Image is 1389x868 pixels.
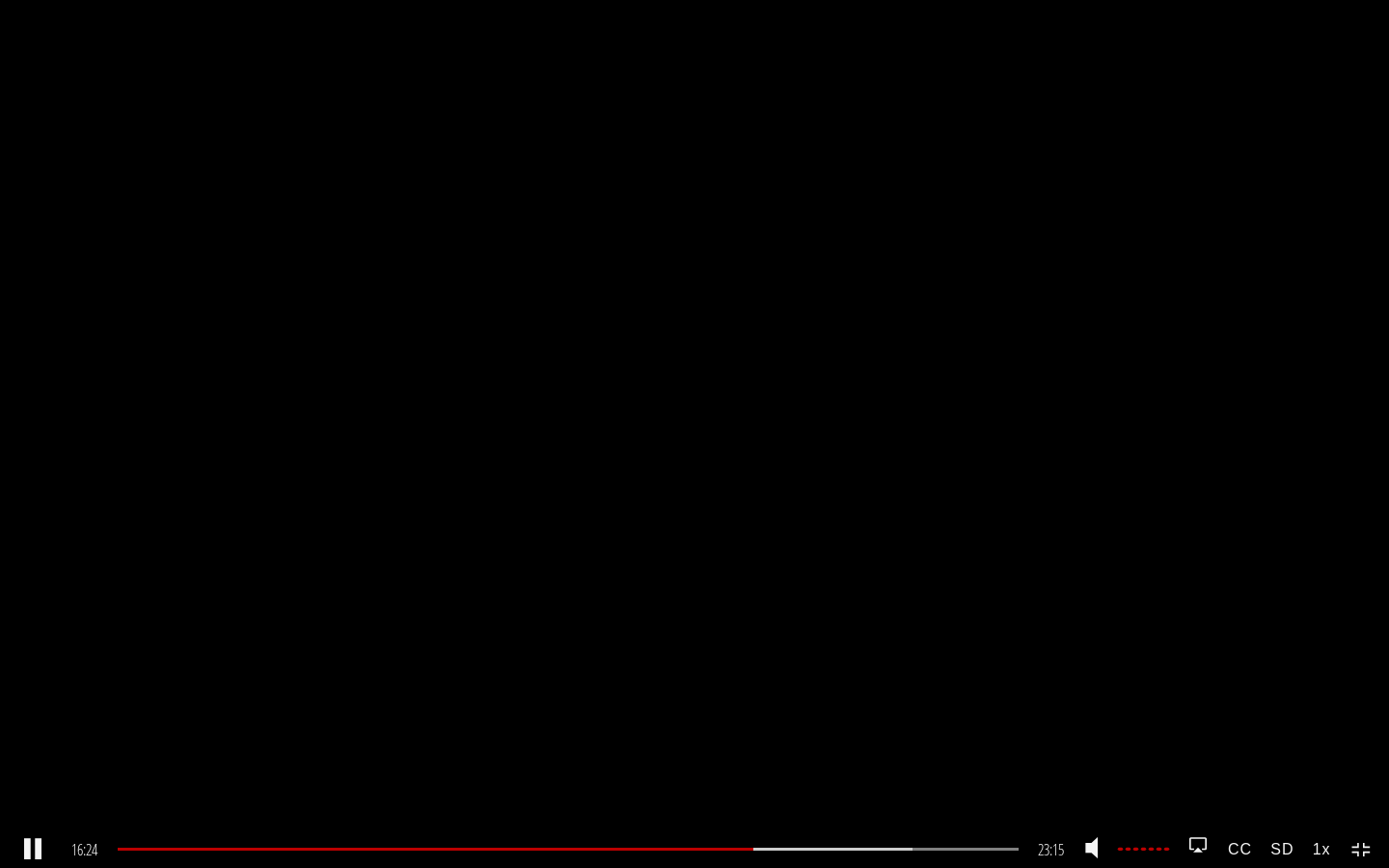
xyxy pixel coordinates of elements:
strong: SD [1262,831,1303,867]
a: Play on AirPlay device [1189,835,1207,864]
strong: CC [1218,831,1261,867]
strong: 1x [1303,831,1340,867]
span: 23:15 [1038,842,1064,857]
span: 16:24 [69,842,99,857]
